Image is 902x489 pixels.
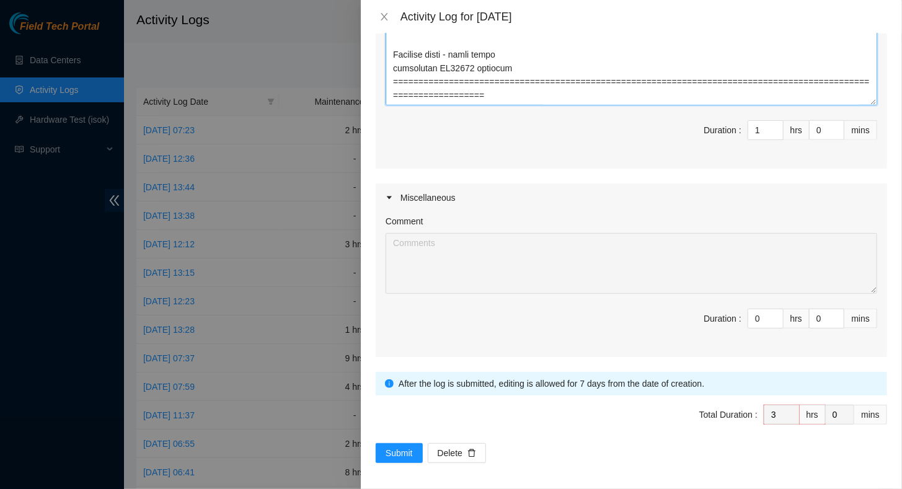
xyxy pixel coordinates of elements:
span: Submit [386,446,413,460]
div: mins [844,309,877,328]
div: hrs [784,120,810,140]
button: Deletedelete [428,443,486,463]
span: delete [467,449,476,459]
span: Delete [438,446,462,460]
div: Duration : [704,312,741,325]
label: Comment [386,214,423,228]
div: Activity Log for [DATE] [400,10,887,24]
div: After the log is submitted, editing is allowed for 7 days from the date of creation. [399,377,878,390]
div: Total Duration : [699,408,758,421]
div: Miscellaneous [376,183,887,212]
span: close [379,12,389,22]
button: Submit [376,443,423,463]
span: info-circle [385,379,394,388]
div: hrs [784,309,810,328]
button: Close [376,11,393,23]
textarea: Comment [386,233,877,294]
div: mins [854,405,887,425]
div: Duration : [704,123,741,137]
div: hrs [800,405,826,425]
span: caret-right [386,194,393,201]
div: mins [844,120,877,140]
